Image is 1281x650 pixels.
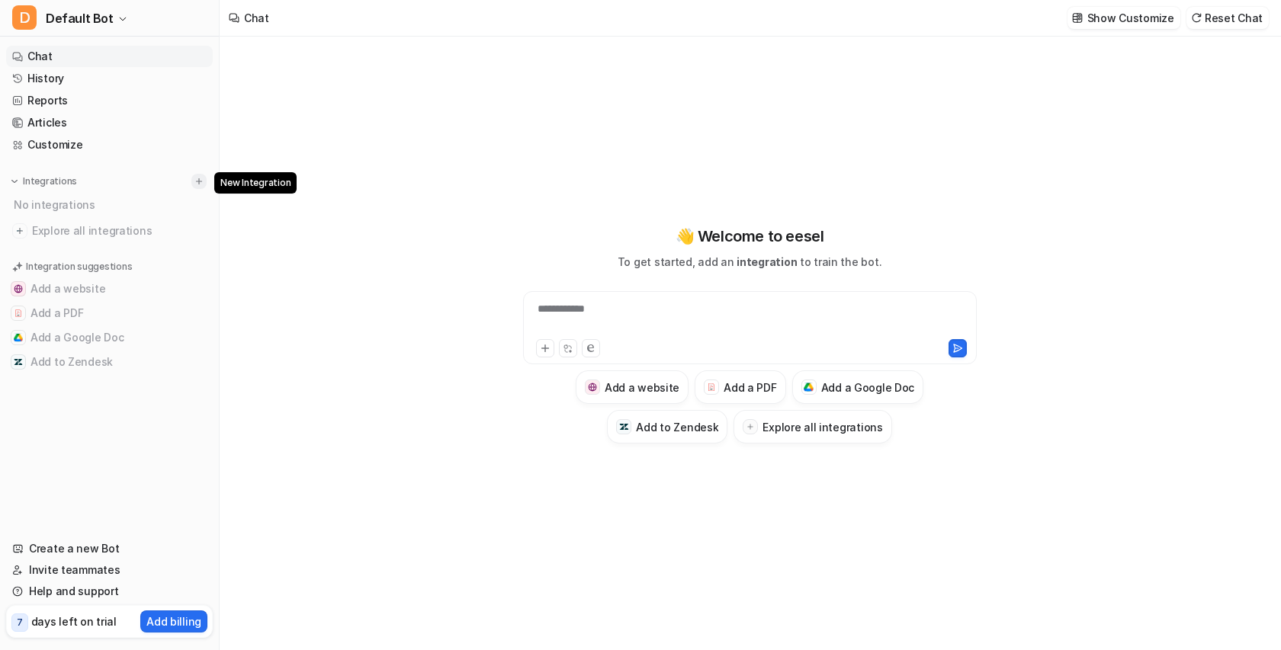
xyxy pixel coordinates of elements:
[6,581,213,602] a: Help and support
[6,68,213,89] a: History
[14,333,23,342] img: Add a Google Doc
[194,176,204,187] img: menu_add.svg
[6,350,213,374] button: Add to ZendeskAdd to Zendesk
[23,175,77,187] p: Integrations
[607,410,727,443] button: Add to ZendeskAdd to Zendesk
[6,559,213,581] a: Invite teammates
[26,260,132,274] p: Integration suggestions
[1087,10,1174,26] p: Show Customize
[17,616,23,629] p: 7
[618,254,881,270] p: To get started, add an to train the bot.
[12,223,27,239] img: explore all integrations
[14,284,23,293] img: Add a website
[6,538,213,559] a: Create a new Bot
[6,134,213,155] a: Customize
[6,112,213,133] a: Articles
[576,370,689,404] button: Add a websiteAdd a website
[1186,7,1269,29] button: Reset Chat
[6,174,82,189] button: Integrations
[636,419,718,435] h3: Add to Zendesk
[1067,7,1180,29] button: Show Customize
[737,255,797,268] span: integration
[734,410,891,443] button: Explore all integrations
[9,192,213,217] div: No integrations
[605,379,679,395] h3: Add a website
[1191,12,1202,24] img: reset
[1072,12,1083,24] img: customize
[6,220,213,242] a: Explore all integrations
[14,309,23,318] img: Add a PDF
[214,172,297,194] span: New Integration
[804,383,814,392] img: Add a Google Doc
[821,379,915,395] h3: Add a Google Doc
[9,176,20,187] img: expand menu
[762,419,882,435] h3: Explore all integrations
[6,90,213,111] a: Reports
[619,422,629,432] img: Add to Zendesk
[146,613,201,629] p: Add billing
[6,277,213,301] button: Add a websiteAdd a website
[46,8,114,29] span: Default Bot
[140,610,207,632] button: Add billing
[707,383,717,392] img: Add a PDF
[12,5,37,30] span: D
[676,225,824,248] p: 👋 Welcome to eesel
[6,325,213,350] button: Add a Google DocAdd a Google Doc
[32,219,207,243] span: Explore all integrations
[6,301,213,325] button: Add a PDFAdd a PDF
[244,10,269,26] div: Chat
[724,379,776,395] h3: Add a PDF
[6,46,213,67] a: Chat
[14,357,23,367] img: Add to Zendesk
[31,613,117,629] p: days left on trial
[588,383,598,392] img: Add a website
[695,370,785,404] button: Add a PDFAdd a PDF
[792,370,924,404] button: Add a Google DocAdd a Google Doc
